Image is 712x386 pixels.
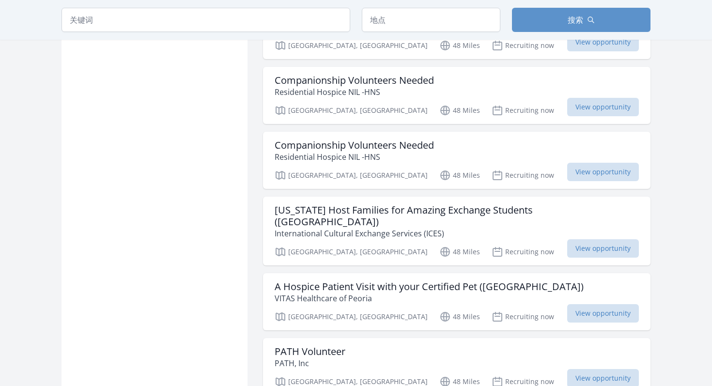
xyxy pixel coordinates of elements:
[275,246,428,258] p: [GEOGRAPHIC_DATA], [GEOGRAPHIC_DATA]
[275,281,584,293] h3: A Hospice Patient Visit with your Certified Pet ([GEOGRAPHIC_DATA])
[275,204,639,228] h3: [US_STATE] Host Families for Amazing Exchange Students ([GEOGRAPHIC_DATA])
[362,8,500,32] input: 地点
[275,139,434,151] h3: Companionship Volunteers Needed
[275,346,345,357] h3: PATH Volunteer
[439,170,480,181] p: 48 Miles
[439,105,480,116] p: 48 Miles
[492,246,554,258] p: Recruiting now
[567,163,639,181] span: View opportunity
[263,273,650,330] a: A Hospice Patient Visit with your Certified Pet ([GEOGRAPHIC_DATA]) VITAS Healthcare of Peoria [G...
[439,311,480,323] p: 48 Miles
[492,40,554,51] p: Recruiting now
[263,197,650,265] a: [US_STATE] Host Families for Amazing Exchange Students ([GEOGRAPHIC_DATA]) International Cultural...
[275,75,434,86] h3: Companionship Volunteers Needed
[492,311,554,323] p: Recruiting now
[263,132,650,189] a: Companionship Volunteers Needed Residential Hospice NIL -HNS [GEOGRAPHIC_DATA], [GEOGRAPHIC_DATA]...
[492,105,554,116] p: Recruiting now
[275,40,428,51] p: [GEOGRAPHIC_DATA], [GEOGRAPHIC_DATA]
[275,105,428,116] p: [GEOGRAPHIC_DATA], [GEOGRAPHIC_DATA]
[439,246,480,258] p: 48 Miles
[275,170,428,181] p: [GEOGRAPHIC_DATA], [GEOGRAPHIC_DATA]
[512,8,650,32] button: 搜索
[275,151,434,163] p: Residential Hospice NIL -HNS
[568,15,583,25] font: 搜索
[567,304,639,323] span: View opportunity
[567,98,639,116] span: View opportunity
[567,239,639,258] span: View opportunity
[567,33,639,51] span: View opportunity
[275,86,434,98] p: Residential Hospice NIL -HNS
[62,8,350,32] input: 关键词
[492,170,554,181] p: Recruiting now
[275,293,584,304] p: VITAS Healthcare of Peoria
[275,357,345,369] p: PATH, Inc
[275,228,639,239] p: International Cultural Exchange Services (ICES)
[275,311,428,323] p: [GEOGRAPHIC_DATA], [GEOGRAPHIC_DATA]
[263,67,650,124] a: Companionship Volunteers Needed Residential Hospice NIL -HNS [GEOGRAPHIC_DATA], [GEOGRAPHIC_DATA]...
[439,40,480,51] p: 48 Miles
